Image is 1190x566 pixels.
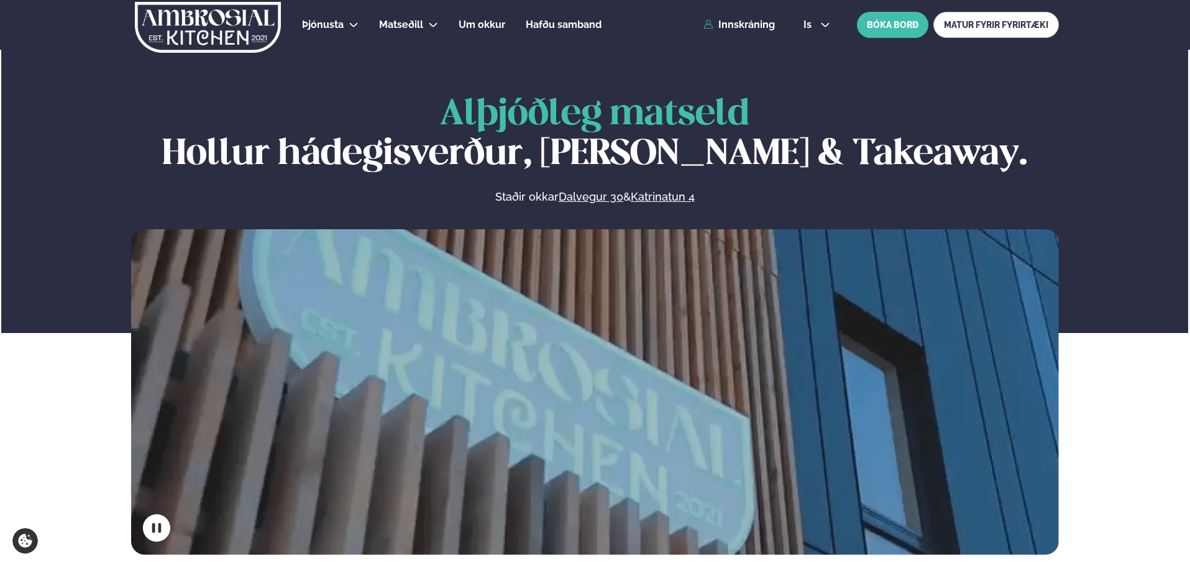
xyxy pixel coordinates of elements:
[526,17,602,32] a: Hafðu samband
[379,19,423,30] span: Matseðill
[440,98,749,132] span: Alþjóðleg matseld
[933,12,1059,38] a: MATUR FYRIR FYRIRTÆKI
[379,17,423,32] a: Matseðill
[459,19,505,30] span: Um okkur
[459,17,505,32] a: Um okkur
[131,95,1059,175] h1: Hollur hádegisverður, [PERSON_NAME] & Takeaway.
[559,189,623,204] a: Dalvegur 30
[302,17,344,32] a: Þjónusta
[12,528,38,554] a: Cookie settings
[803,20,815,30] span: is
[526,19,602,30] span: Hafðu samband
[360,189,830,204] p: Staðir okkar &
[857,12,928,38] button: BÓKA BORÐ
[703,19,775,30] a: Innskráning
[134,2,282,53] img: logo
[631,189,695,204] a: Katrinatun 4
[794,20,840,30] button: is
[302,19,344,30] span: Þjónusta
